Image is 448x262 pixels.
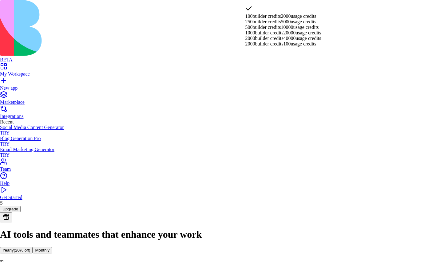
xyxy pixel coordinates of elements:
[281,19,316,24] span: 5000 usage credits
[245,14,281,19] span: 100 builder credits
[283,41,316,46] span: 100 usage credits
[283,36,321,41] span: 40000 usage credits
[245,25,281,30] span: 500 builder credits
[245,19,281,24] span: 250 builder credits
[245,30,283,35] span: 1000 builder credits
[281,14,316,19] span: 2000 usage credits
[281,25,319,30] span: 10000 usage credits
[283,30,321,35] span: 20000 usage credits
[245,41,283,46] span: 2000 builder credits
[245,36,283,41] span: 2000 builder credits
